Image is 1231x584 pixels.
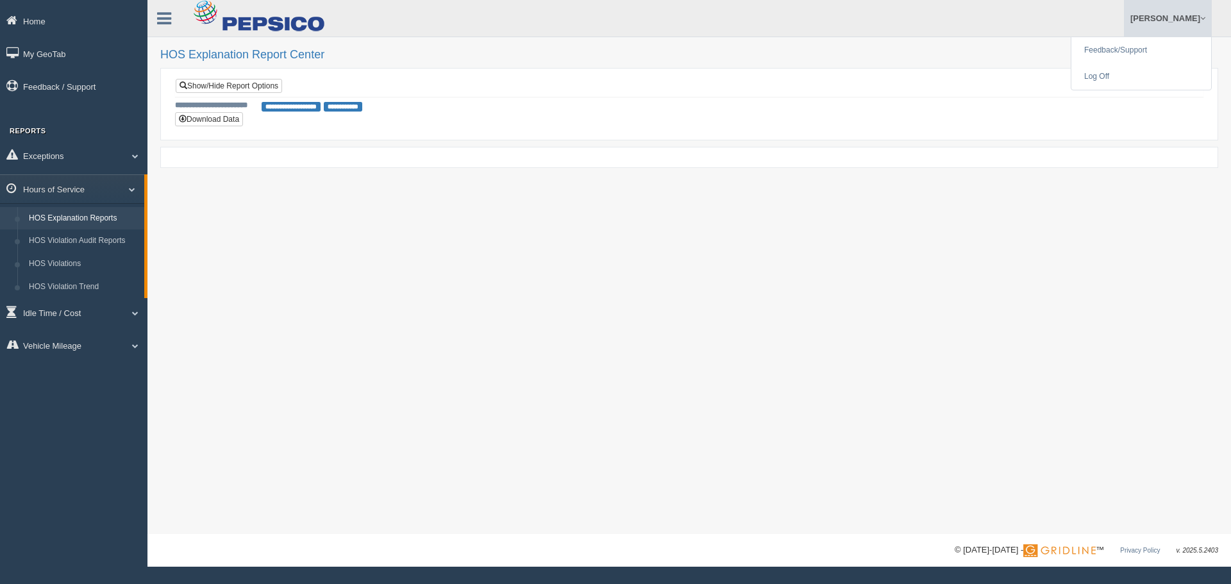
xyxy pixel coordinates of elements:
a: HOS Violations [23,253,144,276]
a: HOS Violation Audit Reports [23,229,144,253]
a: Privacy Policy [1120,547,1160,554]
button: Download Data [175,112,243,126]
a: HOS Explanation Reports [23,207,144,230]
a: Feedback/Support [1071,37,1211,63]
h2: HOS Explanation Report Center [160,49,1218,62]
span: v. 2025.5.2403 [1177,547,1218,554]
a: HOS Violation Trend [23,276,144,299]
a: Show/Hide Report Options [176,79,282,93]
div: © [DATE]-[DATE] - ™ [955,544,1218,557]
img: Gridline [1023,544,1096,557]
a: Log Off [1071,63,1211,90]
